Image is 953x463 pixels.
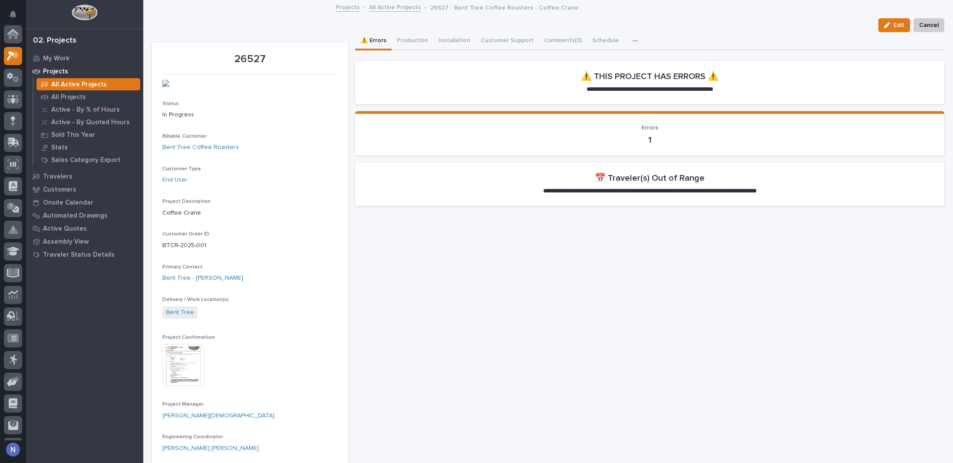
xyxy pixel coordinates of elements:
[43,225,87,233] p: Active Quotes
[595,173,705,183] h2: 📅 Traveler(s) Out of Range
[162,199,211,204] span: Project Description
[430,2,578,12] p: 26527 - Bent Tree Coffee Roasters - Coffee Crane
[11,10,22,24] div: Notifications
[641,125,658,131] span: Errors
[33,154,143,166] a: Sales Category Export
[26,196,143,209] a: Onsite Calendar
[162,231,209,237] span: Customer Order ID
[72,4,97,20] img: Workspace Logo
[43,68,68,76] p: Projects
[26,235,143,248] a: Assembly View
[162,411,274,420] a: [PERSON_NAME][DEMOGRAPHIC_DATA]
[433,32,475,50] button: Installation
[392,32,433,50] button: Production
[162,402,204,407] span: Project Manager
[33,141,143,153] a: Stats
[51,144,68,152] p: Stats
[919,20,939,30] span: Cancel
[366,135,934,145] p: 1
[43,186,76,194] p: Customers
[162,166,201,172] span: Customer Type
[336,2,359,12] a: Projects
[43,173,73,181] p: Travelers
[51,93,86,101] p: All Projects
[581,71,719,82] h2: ⚠️ THIS PROJECT HAS ERRORS ⚠️
[43,238,89,246] p: Assembly View
[162,80,228,87] img: RJa9WDSXPdR6pJLx-3PaLqL7Gx9gIOJ3sY7faWZ9DFw
[43,55,69,63] p: My Work
[33,129,143,141] a: Sold This Year
[162,241,338,250] p: BTCR-2025-001
[162,110,338,119] p: In Progress
[894,21,904,29] span: Edit
[162,175,188,185] a: End User
[51,106,120,114] p: Active - By % of Hours
[162,143,239,152] a: Bent Tree Coffee Roasters
[162,134,207,139] span: Billable Customer
[166,308,194,317] a: Bent Tree
[51,119,130,126] p: Active - By Quoted Hours
[355,32,392,50] button: ⚠️ Errors
[26,248,143,261] a: Traveler Status Details
[369,2,421,12] a: All Active Projects
[162,434,223,440] span: Engineering Coordinator
[43,199,93,207] p: Onsite Calendar
[33,103,143,116] a: Active - By % of Hours
[33,36,76,46] div: 02. Projects
[162,274,243,283] a: Bent Tree - [PERSON_NAME]
[26,65,143,78] a: Projects
[913,18,944,32] button: Cancel
[162,265,202,270] span: Primary Contact
[4,440,22,459] button: users-avatar
[878,18,910,32] button: Edit
[51,131,95,139] p: Sold This Year
[33,78,143,90] a: All Active Projects
[475,32,539,50] button: Customer Support
[26,209,143,222] a: Automated Drawings
[51,156,120,164] p: Sales Category Export
[4,5,22,23] button: Notifications
[162,53,338,66] p: 26527
[162,444,259,453] a: [PERSON_NAME] [PERSON_NAME]
[26,170,143,183] a: Travelers
[587,32,624,50] button: Schedule
[26,183,143,196] a: Customers
[539,32,587,50] button: Comments (3)
[33,116,143,128] a: Active - By Quoted Hours
[26,222,143,235] a: Active Quotes
[33,91,143,103] a: All Projects
[43,251,115,259] p: Traveler Status Details
[162,101,179,106] span: Status
[162,208,338,218] p: Coffee Crane
[162,335,215,340] span: Project Confirmation
[43,212,108,220] p: Automated Drawings
[162,297,229,302] span: Delivery / Work Location(s)
[26,52,143,65] a: My Work
[51,81,107,89] p: All Active Projects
